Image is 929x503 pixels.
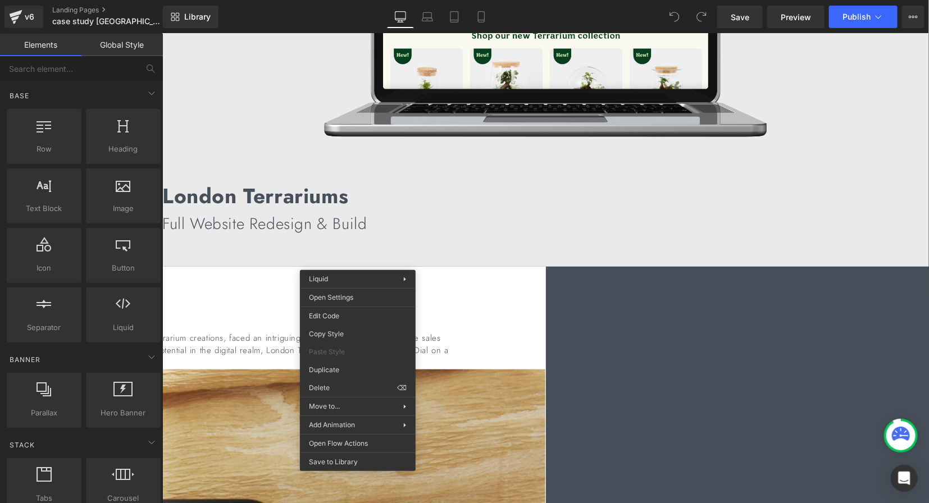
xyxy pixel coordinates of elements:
[89,322,157,333] span: Liquid
[309,347,407,357] span: Paste Style
[309,311,407,321] span: Edit Code
[690,6,713,28] button: Redo
[468,6,495,28] a: Mobile
[663,6,686,28] button: Undo
[309,401,403,411] span: Move to...
[767,6,825,28] a: Preview
[414,6,441,28] a: Laptop
[89,262,157,274] span: Button
[10,407,78,419] span: Parallax
[163,6,218,28] a: New Library
[309,438,407,449] span: Open Flow Actions
[4,6,43,28] a: v6
[891,465,918,492] div: Open Intercom Messenger
[781,11,811,23] span: Preview
[89,203,157,214] span: Image
[89,407,157,419] span: Hero Banner
[309,420,403,430] span: Add Animation
[309,383,397,393] span: Delete
[397,383,407,393] span: ⌫
[843,12,871,21] span: Publish
[387,6,414,28] a: Desktop
[441,6,468,28] a: Tablet
[89,143,157,155] span: Heading
[309,275,328,283] span: Liquid
[10,203,78,214] span: Text Block
[10,143,78,155] span: Row
[52,6,181,15] a: Landing Pages
[8,90,30,101] span: Base
[81,34,163,56] a: Global Style
[829,6,898,28] button: Publish
[22,10,37,24] div: v6
[309,457,407,467] span: Save to Library
[8,440,36,450] span: Stack
[309,365,407,375] span: Duplicate
[902,6,925,28] button: More
[309,292,407,303] span: Open Settings
[10,322,78,333] span: Separator
[10,262,78,274] span: Icon
[52,17,160,26] span: case study [GEOGRAPHIC_DATA]
[309,329,407,339] span: Copy Style
[8,354,42,365] span: Banner
[184,12,211,22] span: Library
[731,11,749,23] span: Save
